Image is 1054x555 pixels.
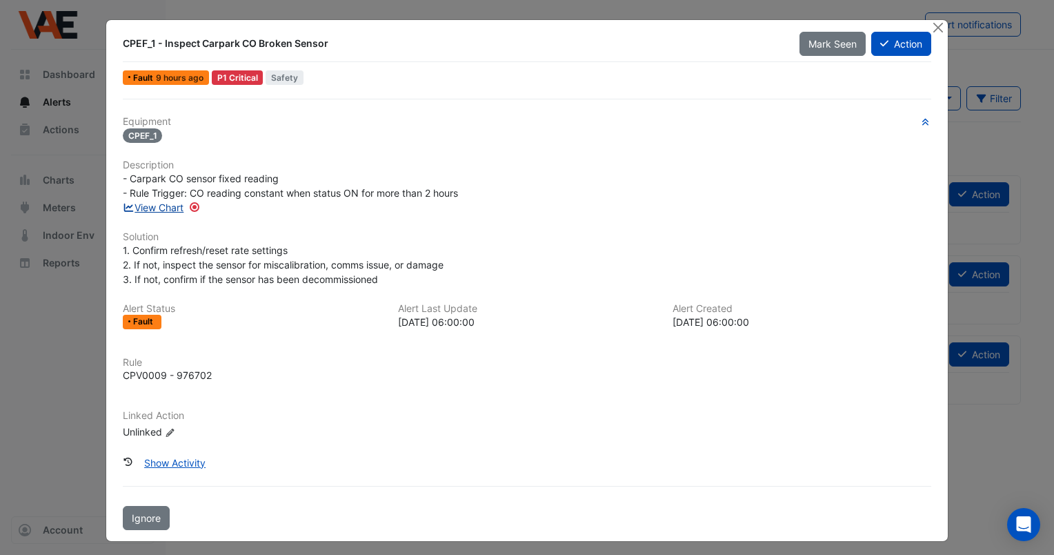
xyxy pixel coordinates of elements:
div: [DATE] 06:00:00 [673,315,931,329]
h6: Alert Created [673,303,931,315]
span: 1. Confirm refresh/reset rate settings 2. If not, inspect the sensor for miscalibration, comms is... [123,244,444,285]
span: Tue 26-Aug-2025 06:00 AEST [156,72,203,83]
button: Ignore [123,506,170,530]
span: Mark Seen [808,38,857,50]
h6: Linked Action [123,410,931,422]
div: Unlinked [123,425,288,439]
div: [DATE] 06:00:00 [398,315,657,329]
div: P1 Critical [212,70,263,85]
button: Action [871,32,931,56]
span: Ignore [132,512,161,524]
h6: Alert Last Update [398,303,657,315]
span: Fault [133,318,156,326]
div: Open Intercom Messenger [1007,508,1040,541]
h6: Rule [123,357,931,369]
div: Tooltip anchor [188,201,201,213]
h6: Equipment [123,116,931,128]
div: CPV0009 - 976702 [123,368,212,382]
fa-icon: Edit Linked Action [165,427,175,438]
span: Safety [266,70,304,85]
h6: Alert Status [123,303,381,315]
span: CPEF_1 [123,128,163,143]
h6: Solution [123,231,931,243]
button: Show Activity [135,451,215,475]
button: Close [931,20,945,35]
span: - Carpark CO sensor fixed reading - Rule Trigger: CO reading constant when status ON for more tha... [123,173,458,199]
h6: Description [123,159,931,171]
button: Mark Seen [799,32,866,56]
a: View Chart [123,202,184,213]
div: CPEF_1 - Inspect Carpark CO Broken Sensor [123,37,783,50]
span: Fault [133,74,156,82]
